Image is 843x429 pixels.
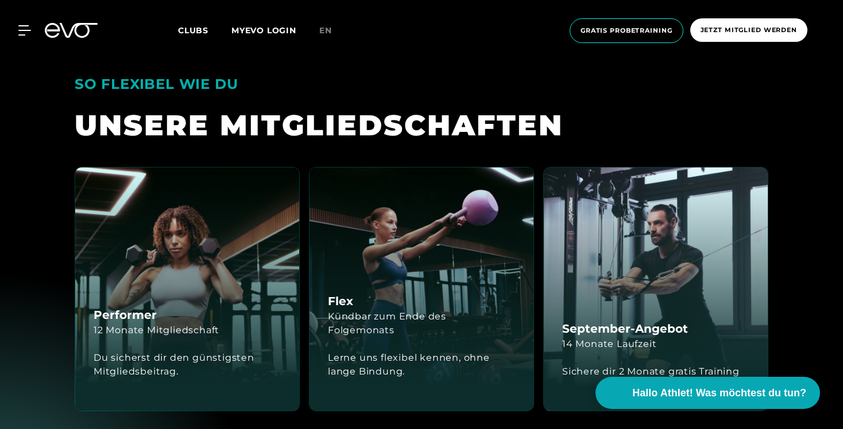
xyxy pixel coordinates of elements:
a: MYEVO LOGIN [231,25,296,36]
a: Gratis Probetraining [566,18,687,43]
div: 12 Monate Mitgliedschaft [94,323,219,337]
a: en [319,24,346,37]
span: Jetzt Mitglied werden [701,25,797,35]
button: Hallo Athlet! Was möchtest du tun? [595,377,820,409]
div: UNSERE MITGLIED­SCHAFTEN [75,107,768,144]
div: Sichere dir 2 Monate gratis Training [562,365,740,379]
h4: Performer [94,306,157,323]
div: Kündbar zum Ende des Folgemonats [328,310,515,337]
span: Hallo Athlet! Was möchtest du tun? [632,385,806,401]
div: 14 Monate Laufzeit [562,337,656,351]
div: Du sicherst dir den günstigsten Mitgliedsbeitrag. [94,351,281,379]
div: SO FLEXIBEL WIE DU [75,71,768,97]
a: Clubs [178,25,231,36]
div: Lerne uns flexibel kennen, ohne lange Bindung. [328,351,515,379]
a: Jetzt Mitglied werden [687,18,811,43]
h4: Flex [328,292,353,310]
span: Gratis Probetraining [581,26,672,36]
span: en [319,25,332,36]
span: Clubs [178,25,208,36]
h4: September-Angebot [562,320,688,337]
